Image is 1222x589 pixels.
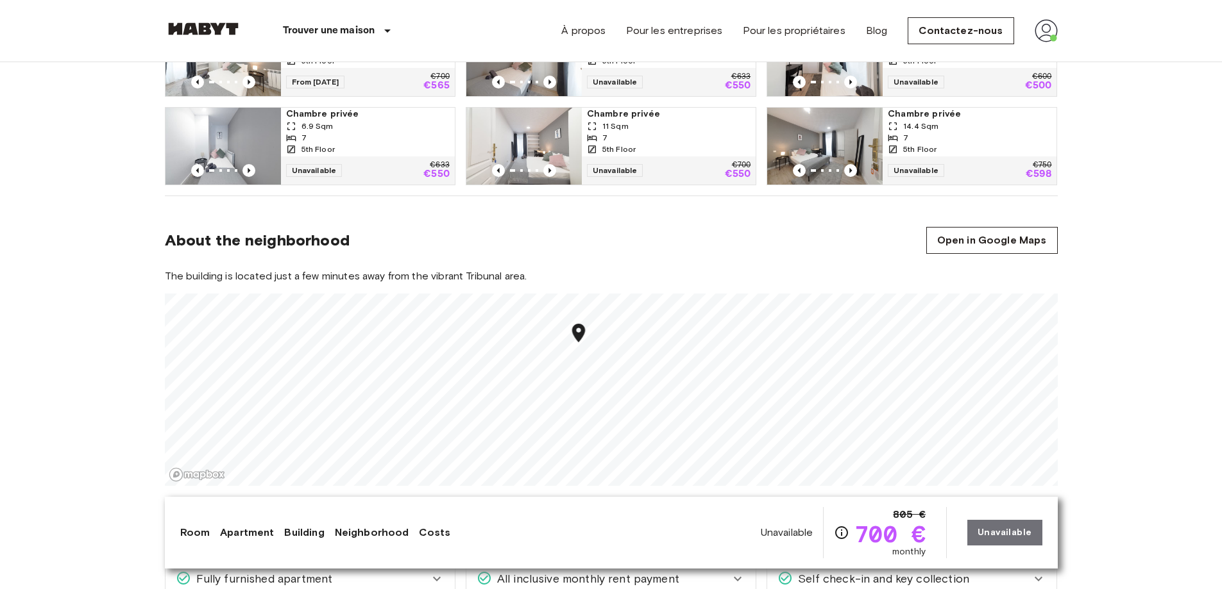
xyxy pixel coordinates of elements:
a: Neighborhood [335,525,409,540]
span: monthly [892,545,926,558]
img: avatar [1035,19,1058,42]
a: Marketing picture of unit ES-15-007-003-03HPrevious imagePrevious imageChambre privée11 Sqm75th F... [466,107,756,185]
span: 5th Floor [903,144,937,155]
button: Previous image [492,76,505,88]
span: Unavailable [888,164,944,177]
span: 700 € [854,522,926,545]
a: Blog [866,23,888,38]
a: Apartment [220,525,274,540]
span: Chambre privée [888,108,1051,120]
p: €750 [1033,162,1051,169]
p: €500 [1025,81,1052,91]
a: Pour les propriétaires [743,23,845,38]
a: Room [180,525,210,540]
a: Marketing picture of unit ES-15-007-003-01HPrevious imagePrevious imageChambre privée14.4 Sqm75th... [767,107,1057,185]
span: 805 € [893,507,926,522]
span: 5th Floor [301,144,335,155]
a: Pour les entreprises [626,23,722,38]
button: Previous image [191,76,204,88]
button: Previous image [543,76,556,88]
span: Unavailable [888,76,944,88]
span: Unavailable [587,76,643,88]
button: Previous image [191,164,204,177]
button: Previous image [844,76,857,88]
p: Trouver une maison [283,23,375,38]
span: 14.4 Sqm [903,120,938,132]
img: Habyt [165,22,242,35]
p: €550 [423,169,450,179]
a: Costs [419,525,450,540]
span: Chambre privée [587,108,751,120]
a: Marketing picture of unit ES-15-007-003-05HPrevious imagePrevious imageChambre privée6.9 Sqm75th ... [165,107,455,185]
img: Marketing picture of unit ES-15-007-003-05H [165,108,281,185]
img: Marketing picture of unit ES-15-007-003-03H [466,108,582,185]
p: €633 [731,73,751,81]
button: Previous image [492,164,505,177]
svg: Check cost overview for full price breakdown. Please note that discounts apply to new joiners onl... [834,525,849,540]
p: €700 [430,73,449,81]
span: 5th Floor [602,144,636,155]
span: Unavailable [587,164,643,177]
span: 7 [602,132,607,144]
span: Unavailable [761,526,813,540]
span: 7 [903,132,908,144]
span: Chambre privée [286,108,450,120]
span: Fully furnished apartment [191,570,333,587]
p: €598 [1026,169,1052,179]
a: Open in Google Maps [926,227,1058,254]
button: Previous image [844,164,857,177]
p: €550 [725,81,751,91]
button: Previous image [543,164,556,177]
img: Marketing picture of unit ES-15-007-003-01H [767,108,883,185]
span: About the neighborhood [165,231,350,250]
a: Building [284,525,324,540]
span: 6.9 Sqm [301,120,334,132]
canvas: Map [165,294,1058,486]
a: Mapbox logo [169,467,225,482]
button: Previous image [242,164,255,177]
span: Self check-in and key collection [793,570,969,587]
span: 11 Sqm [602,120,629,132]
p: €565 [423,81,450,91]
div: Map marker [567,322,590,348]
span: From [DATE] [286,76,345,88]
p: €600 [1032,73,1051,81]
p: €633 [430,162,449,169]
span: The building is located just a few minutes away from the vibrant Tribunal area. [165,269,1058,283]
a: À propos [561,23,606,38]
button: Previous image [793,76,806,88]
span: 7 [301,132,307,144]
button: Previous image [793,164,806,177]
p: €550 [725,169,751,179]
p: €700 [732,162,751,169]
a: Contactez-nous [908,17,1014,44]
button: Previous image [242,76,255,88]
span: All inclusive monthly rent payment [492,570,679,587]
span: Unavailable [286,164,343,177]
